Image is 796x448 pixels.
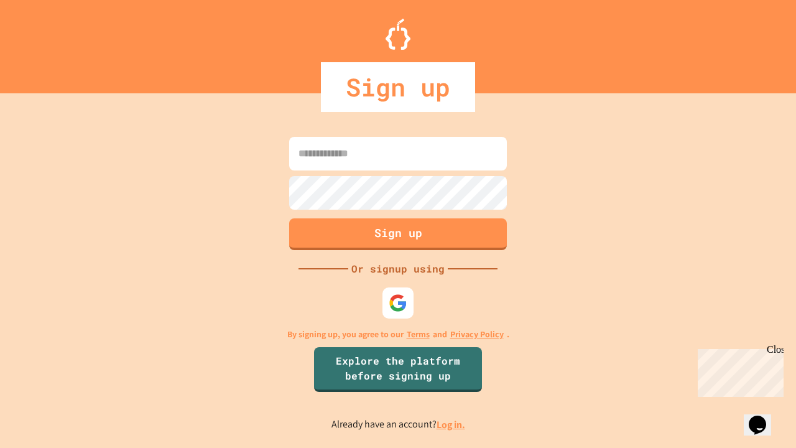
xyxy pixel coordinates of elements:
[386,19,410,50] img: Logo.svg
[389,294,407,312] img: google-icon.svg
[437,418,465,431] a: Log in.
[407,328,430,341] a: Terms
[5,5,86,79] div: Chat with us now!Close
[450,328,504,341] a: Privacy Policy
[348,261,448,276] div: Or signup using
[289,218,507,250] button: Sign up
[314,347,482,392] a: Explore the platform before signing up
[321,62,475,112] div: Sign up
[693,344,784,397] iframe: chat widget
[287,328,509,341] p: By signing up, you agree to our and .
[331,417,465,432] p: Already have an account?
[744,398,784,436] iframe: chat widget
